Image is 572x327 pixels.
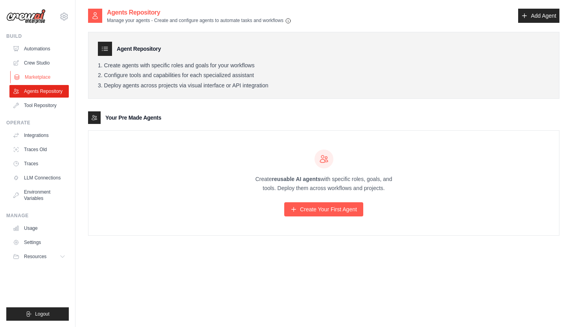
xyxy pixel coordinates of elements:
span: Resources [24,253,46,260]
div: Operate [6,120,69,126]
li: Deploy agents across projects via visual interface or API integration [98,82,550,89]
a: Automations [9,42,69,55]
h3: Agent Repository [117,45,161,53]
a: Create Your First Agent [284,202,363,216]
div: Manage [6,212,69,219]
a: Tool Repository [9,99,69,112]
a: Add Agent [518,9,559,23]
span: Logout [35,311,50,317]
h2: Agents Repository [107,8,291,17]
img: Logo [6,9,46,24]
li: Create agents with specific roles and goals for your workflows [98,62,550,69]
a: Environment Variables [9,186,69,205]
li: Configure tools and capabilities for each specialized assistant [98,72,550,79]
a: Traces Old [9,143,69,156]
a: Agents Repository [9,85,69,98]
a: Settings [9,236,69,249]
a: Integrations [9,129,69,142]
p: Manage your agents - Create and configure agents to automate tasks and workflows [107,17,291,24]
button: Logout [6,307,69,321]
strong: reusable AI agents [272,176,320,182]
p: Create with specific roles, goals, and tools. Deploy them across workflows and projects. [248,175,399,193]
a: Usage [9,222,69,235]
div: Build [6,33,69,39]
a: Traces [9,157,69,170]
a: Marketplace [10,71,70,83]
a: LLM Connections [9,172,69,184]
h3: Your Pre Made Agents [105,114,161,122]
button: Resources [9,250,69,263]
a: Crew Studio [9,57,69,69]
